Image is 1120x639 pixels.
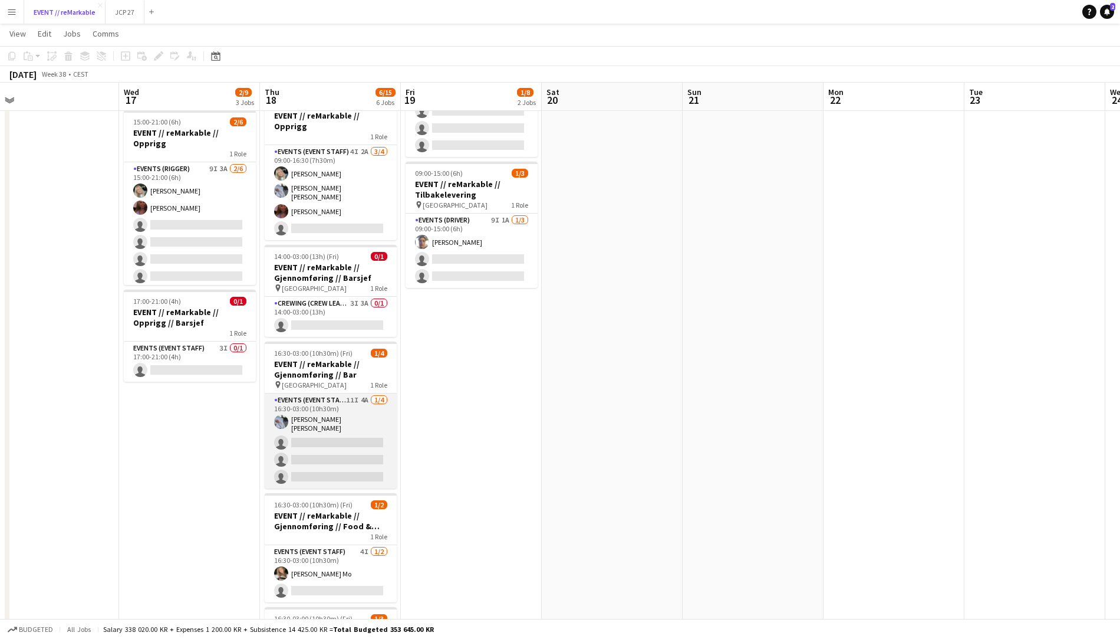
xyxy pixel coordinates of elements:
[545,93,559,107] span: 20
[406,179,538,200] h3: EVENT // reMarkable // Tilbakelevering
[229,149,246,158] span: 1 Role
[1100,5,1114,19] a: 2
[124,307,256,328] h3: EVENT // reMarkable // Opprigg // Barsjef
[73,70,88,78] div: CEST
[512,169,528,178] span: 1/3
[88,26,124,41] a: Comms
[370,284,387,293] span: 1 Role
[124,342,256,382] app-card-role: Events (Event Staff)3I0/117:00-21:00 (4h)
[1110,3,1115,11] span: 2
[511,201,528,209] span: 1 Role
[375,88,396,97] span: 6/15
[687,87,701,97] span: Sun
[404,93,415,107] span: 19
[370,132,387,141] span: 1 Role
[6,623,55,636] button: Budgeted
[5,26,31,41] a: View
[63,28,81,39] span: Jobs
[274,349,353,358] span: 16:30-03:00 (10h30m) (Fri)
[517,88,533,97] span: 1/8
[265,359,397,380] h3: EVENT // reMarkable // Gjennomføring // Bar
[828,87,844,97] span: Mon
[282,284,347,293] span: [GEOGRAPHIC_DATA]
[9,28,26,39] span: View
[370,381,387,389] span: 1 Role
[826,93,844,107] span: 22
[265,87,279,97] span: Thu
[371,349,387,358] span: 1/4
[38,28,51,39] span: Edit
[423,201,487,209] span: [GEOGRAPHIC_DATA]
[265,93,397,240] app-job-card: 09:00-16:30 (7h30m)3/4EVENT // reMarkable // Opprigg1 RoleEvents (Event Staff)4I2A3/409:00-16:30 ...
[406,214,538,288] app-card-role: Events (Driver)9I1A1/309:00-15:00 (6h)[PERSON_NAME]
[274,614,353,623] span: 16:30-03:00 (10h30m) (Fri)
[969,87,983,97] span: Tue
[133,117,181,126] span: 15:00-21:00 (6h)
[265,262,397,283] h3: EVENT // reMarkable // Gjennomføring // Barsjef
[333,625,434,634] span: Total Budgeted 353 645.00 KR
[236,98,254,107] div: 3 Jobs
[967,93,983,107] span: 23
[124,290,256,382] app-job-card: 17:00-21:00 (4h)0/1EVENT // reMarkable // Opprigg // Barsjef1 RoleEvents (Event Staff)3I0/117:00-...
[415,169,463,178] span: 09:00-15:00 (6h)
[103,625,434,634] div: Salary 338 020.00 KR + Expenses 1 200.00 KR + Subsistence 14 425.00 KR =
[518,98,536,107] div: 2 Jobs
[282,381,347,389] span: [GEOGRAPHIC_DATA]
[265,510,397,532] h3: EVENT // reMarkable // Gjennomføring // Food & Beverage
[371,614,387,623] span: 1/3
[274,500,353,509] span: 16:30-03:00 (10h30m) (Fri)
[124,162,256,288] app-card-role: Events (Rigger)9I3A2/615:00-21:00 (6h)[PERSON_NAME][PERSON_NAME]
[371,252,387,261] span: 0/1
[122,93,139,107] span: 17
[265,110,397,132] h3: EVENT // reMarkable // Opprigg
[33,26,56,41] a: Edit
[265,394,397,489] app-card-role: Events (Event Staff)11I4A1/416:30-03:00 (10h30m)[PERSON_NAME] [PERSON_NAME]
[9,68,37,80] div: [DATE]
[124,127,256,149] h3: EVENT // reMarkable // Opprigg
[19,625,53,634] span: Budgeted
[230,117,246,126] span: 2/6
[371,500,387,509] span: 1/2
[133,297,181,306] span: 17:00-21:00 (4h)
[58,26,85,41] a: Jobs
[93,28,119,39] span: Comms
[265,545,397,602] app-card-role: Events (Event Staff)4I1/216:30-03:00 (10h30m)[PERSON_NAME] Mo
[406,87,415,97] span: Fri
[376,98,395,107] div: 6 Jobs
[65,625,93,634] span: All jobs
[265,342,397,489] app-job-card: 16:30-03:00 (10h30m) (Fri)1/4EVENT // reMarkable // Gjennomføring // Bar [GEOGRAPHIC_DATA]1 RoleE...
[229,329,246,337] span: 1 Role
[39,70,68,78] span: Week 38
[230,297,246,306] span: 0/1
[265,245,397,337] app-job-card: 14:00-03:00 (13h) (Fri)0/1EVENT // reMarkable // Gjennomføring // Barsjef [GEOGRAPHIC_DATA]1 Role...
[106,1,144,24] button: JCP 27
[274,252,339,261] span: 14:00-03:00 (13h) (Fri)
[370,532,387,541] span: 1 Role
[406,162,538,288] app-job-card: 09:00-15:00 (6h)1/3EVENT // reMarkable // Tilbakelevering [GEOGRAPHIC_DATA]1 RoleEvents (Driver)9...
[265,493,397,602] app-job-card: 16:30-03:00 (10h30m) (Fri)1/2EVENT // reMarkable // Gjennomføring // Food & Beverage1 RoleEvents ...
[235,88,252,97] span: 2/9
[265,297,397,337] app-card-role: Crewing (Crew Leader)3I3A0/114:00-03:00 (13h)
[546,87,559,97] span: Sat
[686,93,701,107] span: 21
[265,145,397,240] app-card-role: Events (Event Staff)4I2A3/409:00-16:30 (7h30m)[PERSON_NAME][PERSON_NAME] [PERSON_NAME][PERSON_NAME]
[263,93,279,107] span: 18
[124,87,139,97] span: Wed
[24,1,106,24] button: EVENT // reMarkable
[124,110,256,285] app-job-card: 15:00-21:00 (6h)2/6EVENT // reMarkable // Opprigg1 RoleEvents (Rigger)9I3A2/615:00-21:00 (6h)[PER...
